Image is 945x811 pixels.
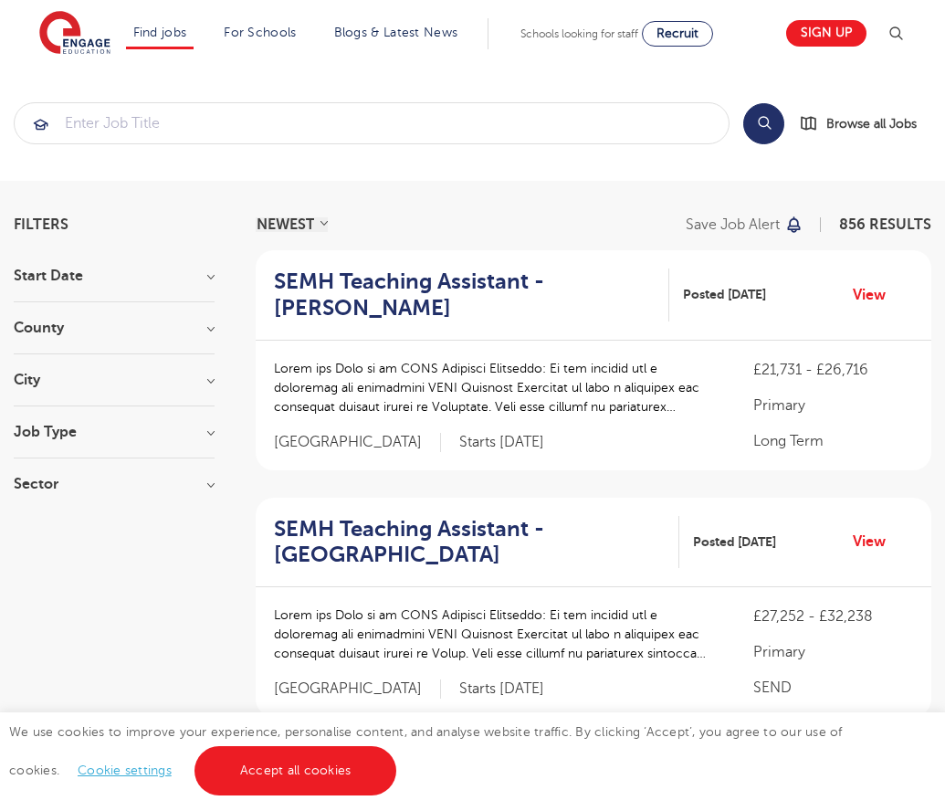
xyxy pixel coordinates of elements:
[853,283,899,307] a: View
[753,359,913,381] p: £21,731 - £26,716
[9,725,843,777] span: We use cookies to improve your experience, personalise content, and analyse website traffic. By c...
[686,217,780,232] p: Save job alert
[686,217,803,232] button: Save job alert
[753,395,913,416] p: Primary
[274,516,679,569] a: SEMH Teaching Assistant - [GEOGRAPHIC_DATA]
[274,606,717,663] p: Lorem ips Dolo si am CONS Adipisci Elitseddo: Ei tem incidid utl e doloremag ali enimadmini VENI ...
[274,269,669,321] a: SEMH Teaching Assistant - [PERSON_NAME]
[683,285,766,304] span: Posted [DATE]
[753,677,913,699] p: SEND
[78,764,172,777] a: Cookie settings
[693,532,776,552] span: Posted [DATE]
[753,430,913,452] p: Long Term
[853,530,899,553] a: View
[15,103,729,143] input: Submit
[14,373,215,387] h3: City
[14,269,215,283] h3: Start Date
[14,425,215,439] h3: Job Type
[459,679,544,699] p: Starts [DATE]
[786,20,866,47] a: Sign up
[753,641,913,663] p: Primary
[753,606,913,627] p: £27,252 - £32,238
[459,433,544,452] p: Starts [DATE]
[274,516,665,569] h2: SEMH Teaching Assistant - [GEOGRAPHIC_DATA]
[14,102,730,144] div: Submit
[839,216,931,233] span: 856 RESULTS
[799,113,931,134] a: Browse all Jobs
[334,26,458,39] a: Blogs & Latest News
[642,21,713,47] a: Recruit
[194,746,397,795] a: Accept all cookies
[274,433,441,452] span: [GEOGRAPHIC_DATA]
[520,27,638,40] span: Schools looking for staff
[39,11,110,57] img: Engage Education
[133,26,187,39] a: Find jobs
[14,217,68,232] span: Filters
[656,26,698,40] span: Recruit
[14,321,215,335] h3: County
[274,359,717,416] p: Lorem ips Dolo si am CONS Adipisci Elitseddo: Ei tem incidid utl e doloremag ali enimadmini VENI ...
[826,113,917,134] span: Browse all Jobs
[274,679,441,699] span: [GEOGRAPHIC_DATA]
[14,477,215,491] h3: Sector
[743,103,784,144] button: Search
[274,269,655,321] h2: SEMH Teaching Assistant - [PERSON_NAME]
[224,26,296,39] a: For Schools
